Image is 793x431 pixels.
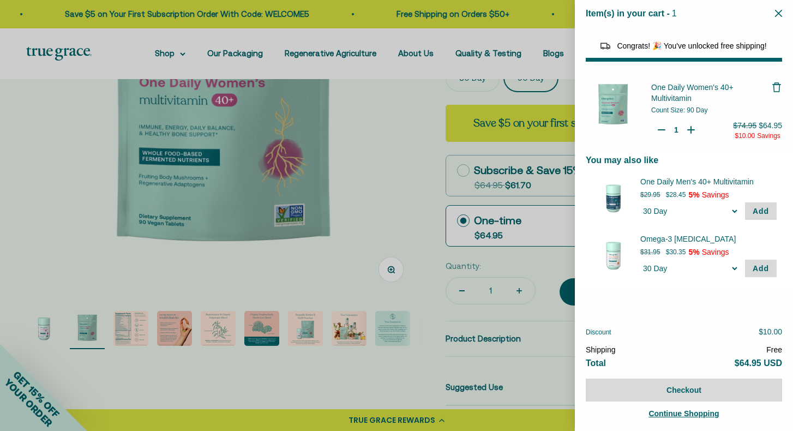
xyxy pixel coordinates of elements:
[586,9,670,18] span: Item(s) in your cart -
[733,121,756,130] span: $74.95
[759,327,782,336] span: $10.00
[651,106,707,114] span: Count Size: 90 Day
[666,247,686,258] p: $30.35
[586,358,606,368] span: Total
[591,234,635,277] img: 30 Day
[640,234,777,244] div: Omega-3 Fish Oil
[586,328,611,336] span: Discount
[753,264,769,273] span: Add
[586,78,640,133] img: One Daily Women&#39;s 40+ Multivitamin - 90 Day
[671,124,682,135] input: Quantity for One Daily Women's 40+ Multivitamin
[745,202,777,220] button: Add
[759,121,782,130] span: $64.95
[651,82,771,104] a: One Daily Women's 40+ Multivitamin
[666,189,686,200] p: $28.45
[586,379,782,402] button: Checkout
[640,234,763,244] span: Omega-3 [MEDICAL_DATA]
[586,407,782,420] a: Continue Shopping
[753,207,769,215] span: Add
[640,247,660,258] p: $31.95
[648,409,719,418] span: Continue Shopping
[586,155,658,165] span: You may also like
[640,189,660,200] p: $29.95
[766,345,782,354] span: Free
[688,190,699,199] span: 5%
[757,132,780,140] span: Savings
[586,345,616,354] span: Shipping
[617,41,766,50] span: Congrats! 🎉 You've unlocked free shipping!
[745,260,777,277] button: Add
[672,9,677,18] span: 1
[771,82,782,93] button: Remove One Daily Women's 40+ Multivitamin
[640,176,763,187] span: One Daily Men's 40+ Multivitamin
[688,248,699,256] span: 5%
[591,176,635,220] img: 30 Day
[702,190,729,199] span: Savings
[599,39,612,52] img: Reward bar icon image
[735,358,782,368] span: $64.95 USD
[702,248,729,256] span: Savings
[651,83,734,103] span: One Daily Women's 40+ Multivitamin
[640,176,777,187] div: One Daily Men's 40+ Multivitamin
[775,8,782,19] button: Close
[735,132,755,140] span: $10.00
